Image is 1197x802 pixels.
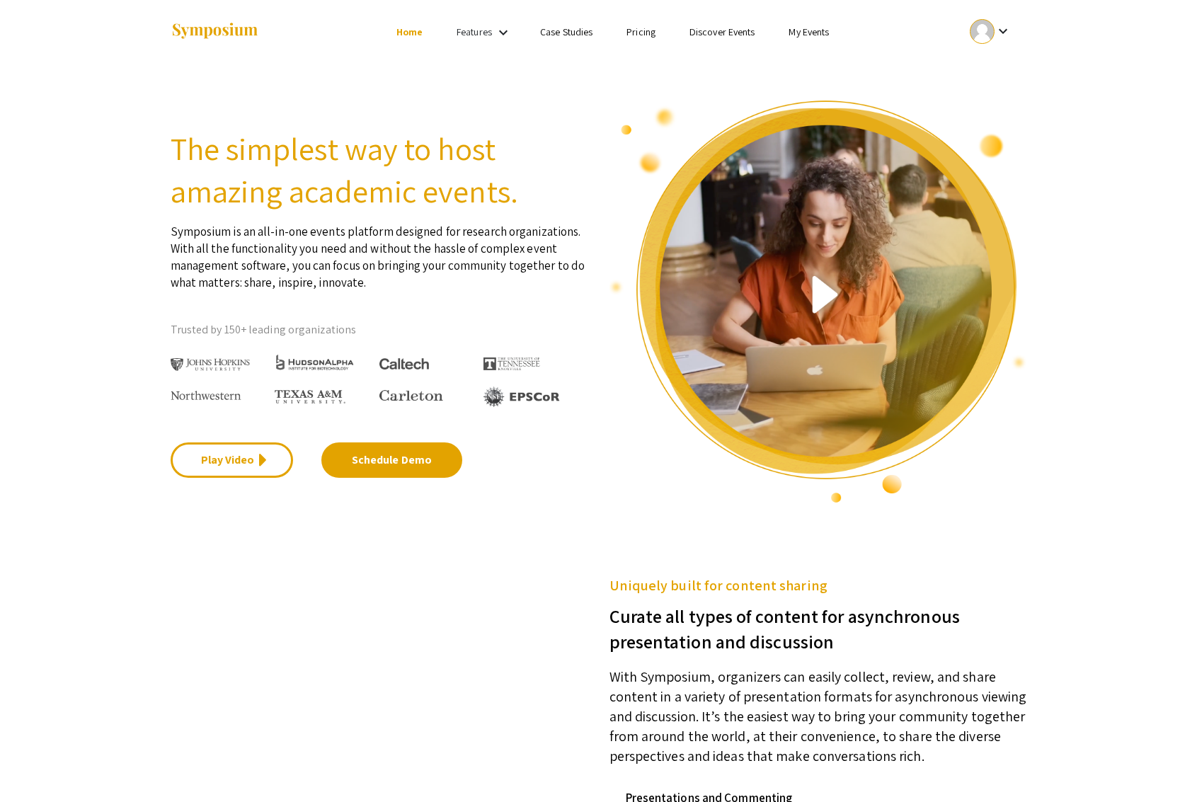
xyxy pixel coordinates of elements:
[609,575,1027,596] h5: Uniquely built for content sharing
[171,358,251,372] img: Johns Hopkins University
[955,16,1026,47] button: Expand account dropdown
[11,738,60,791] iframe: Chat
[171,127,588,212] h2: The simplest way to host amazing academic events.
[626,25,655,38] a: Pricing
[609,99,1027,504] img: video overview of Symposium
[789,25,829,38] a: My Events
[396,25,423,38] a: Home
[609,596,1027,654] h3: Curate all types of content for asynchronous presentation and discussion
[171,319,588,340] p: Trusted by 150+ leading organizations
[689,25,755,38] a: Discover Events
[171,442,293,478] a: Play Video
[379,390,443,401] img: Carleton
[540,25,592,38] a: Case Studies
[483,386,561,407] img: EPSCOR
[171,212,588,291] p: Symposium is an all-in-one events platform designed for research organizations. With all the func...
[275,354,355,370] img: HudsonAlpha
[379,358,429,370] img: Caltech
[457,25,492,38] a: Features
[495,24,512,41] mat-icon: Expand Features list
[275,390,345,404] img: Texas A&M University
[483,357,540,370] img: The University of Tennessee
[171,391,241,399] img: Northwestern
[609,654,1027,766] p: With Symposium, organizers can easily collect, review, and share content in a variety of presenta...
[995,23,1012,40] mat-icon: Expand account dropdown
[321,442,462,478] a: Schedule Demo
[171,22,259,41] img: Symposium by ForagerOne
